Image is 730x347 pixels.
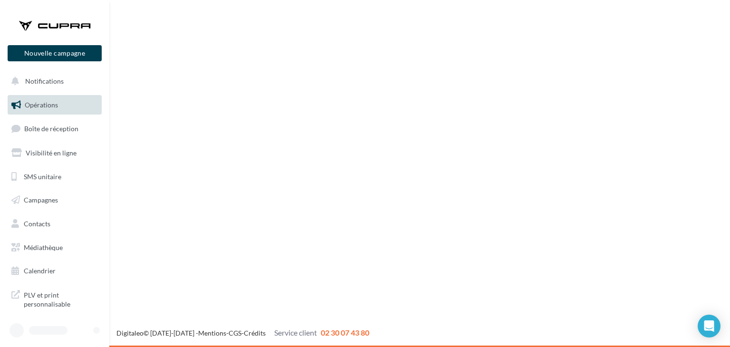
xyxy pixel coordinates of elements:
[6,238,104,258] a: Médiathèque
[25,77,64,85] span: Notifications
[24,196,58,204] span: Campagnes
[6,143,104,163] a: Visibilité en ligne
[25,101,58,109] span: Opérations
[26,149,77,157] span: Visibilité en ligne
[698,315,720,337] div: Open Intercom Messenger
[24,172,61,180] span: SMS unitaire
[6,95,104,115] a: Opérations
[6,285,104,313] a: PLV et print personnalisable
[6,214,104,234] a: Contacts
[198,329,226,337] a: Mentions
[116,329,144,337] a: Digitaleo
[24,320,98,341] span: Campagnes DataOnDemand
[24,220,50,228] span: Contacts
[6,71,100,91] button: Notifications
[6,167,104,187] a: SMS unitaire
[116,329,369,337] span: © [DATE]-[DATE] - - -
[6,190,104,210] a: Campagnes
[274,328,317,337] span: Service client
[6,261,104,281] a: Calendrier
[24,243,63,251] span: Médiathèque
[6,317,104,345] a: Campagnes DataOnDemand
[24,289,98,309] span: PLV et print personnalisable
[6,118,104,139] a: Boîte de réception
[8,45,102,61] button: Nouvelle campagne
[24,267,56,275] span: Calendrier
[24,125,78,133] span: Boîte de réception
[321,328,369,337] span: 02 30 07 43 80
[244,329,266,337] a: Crédits
[229,329,241,337] a: CGS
